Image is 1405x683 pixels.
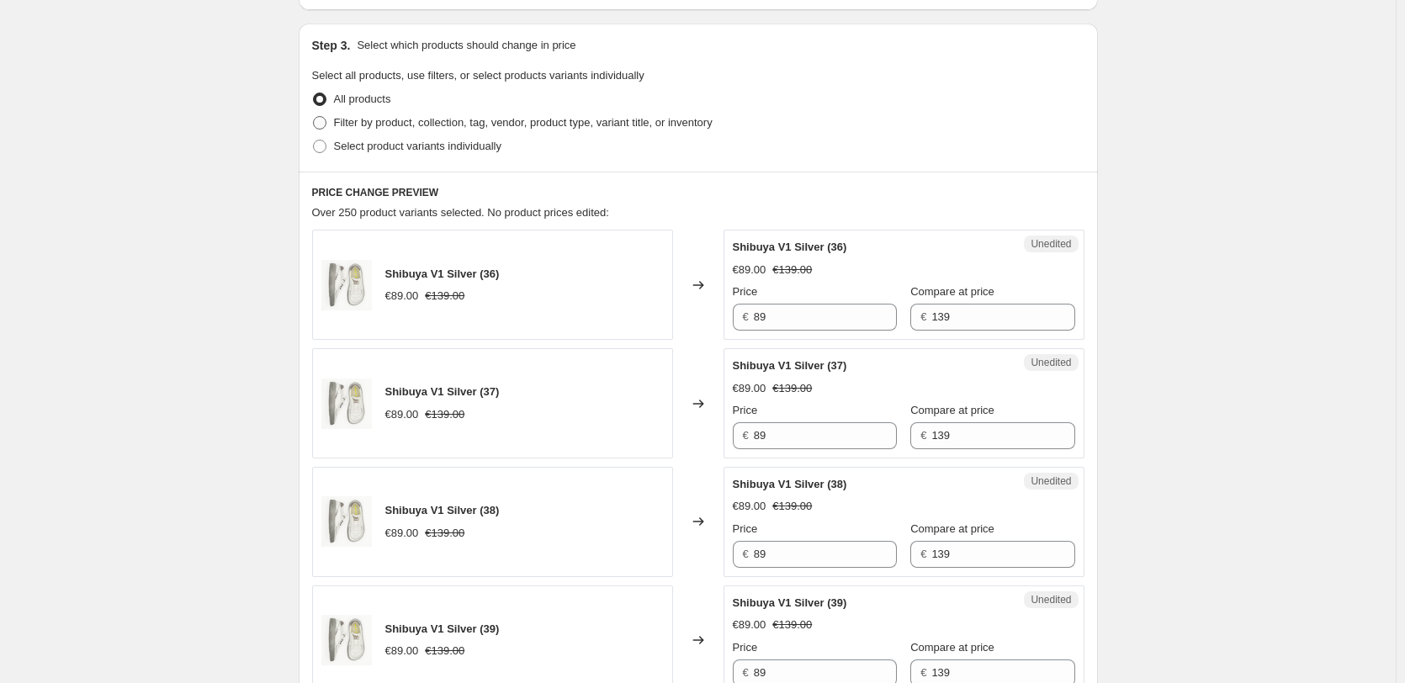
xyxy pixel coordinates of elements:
[385,643,419,659] div: €89.00
[733,498,766,515] div: €89.00
[733,241,847,253] span: Shibuya V1 Silver (36)
[312,186,1084,199] h6: PRICE CHANGE PREVIEW
[385,385,500,398] span: Shibuya V1 Silver (37)
[772,498,812,515] strike: €139.00
[733,359,847,372] span: Shibuya V1 Silver (37)
[334,93,391,105] span: All products
[920,310,926,323] span: €
[385,622,500,635] span: Shibuya V1 Silver (39)
[385,525,419,542] div: €89.00
[733,380,766,397] div: €89.00
[1031,474,1071,488] span: Unedited
[1031,356,1071,369] span: Unedited
[321,496,372,547] img: DADA_SILVER_WEB_3_80x.png
[743,310,749,323] span: €
[910,285,994,298] span: Compare at price
[1031,237,1071,251] span: Unedited
[920,666,926,679] span: €
[733,522,758,535] span: Price
[312,206,609,219] span: Over 250 product variants selected. No product prices edited:
[357,37,575,54] p: Select which products should change in price
[334,116,713,129] span: Filter by product, collection, tag, vendor, product type, variant title, or inventory
[920,429,926,442] span: €
[733,641,758,654] span: Price
[910,641,994,654] span: Compare at price
[385,267,500,280] span: Shibuya V1 Silver (36)
[385,406,419,423] div: €89.00
[321,615,372,665] img: DADA_SILVER_WEB_3_80x.png
[321,260,372,310] img: DADA_SILVER_WEB_3_80x.png
[385,504,500,516] span: Shibuya V1 Silver (38)
[334,140,501,152] span: Select product variants individually
[733,596,847,609] span: Shibuya V1 Silver (39)
[733,262,766,278] div: €89.00
[312,69,644,82] span: Select all products, use filters, or select products variants individually
[743,429,749,442] span: €
[425,643,464,659] strike: €139.00
[425,406,464,423] strike: €139.00
[385,288,419,304] div: €89.00
[910,522,994,535] span: Compare at price
[733,478,847,490] span: Shibuya V1 Silver (38)
[772,617,812,633] strike: €139.00
[910,404,994,416] span: Compare at price
[743,666,749,679] span: €
[425,525,464,542] strike: €139.00
[733,404,758,416] span: Price
[312,37,351,54] h2: Step 3.
[733,617,766,633] div: €89.00
[425,288,464,304] strike: €139.00
[1031,593,1071,606] span: Unedited
[743,548,749,560] span: €
[321,379,372,429] img: DADA_SILVER_WEB_3_80x.png
[920,548,926,560] span: €
[772,262,812,278] strike: €139.00
[772,380,812,397] strike: €139.00
[733,285,758,298] span: Price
